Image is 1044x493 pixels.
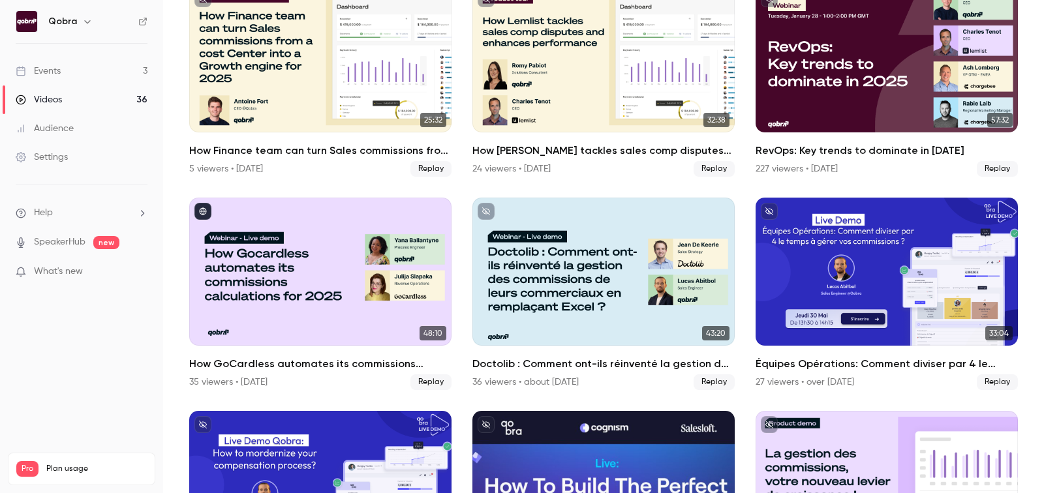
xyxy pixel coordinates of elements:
[93,236,119,249] span: new
[410,374,452,390] span: Replay
[478,416,495,433] button: unpublished
[756,376,854,389] div: 27 viewers • over [DATE]
[16,11,37,32] img: Qobra
[472,356,735,372] h2: Doctolib : Comment ont-ils réinventé la gestion des commissions de leurs commerciaux en remplaçan...
[478,203,495,220] button: unpublished
[16,93,62,106] div: Videos
[194,416,211,433] button: unpublished
[420,113,446,127] span: 25:32
[34,265,83,278] span: What's new
[761,416,778,433] button: unpublished
[472,162,551,175] div: 24 viewers • [DATE]
[16,206,147,220] li: help-dropdown-opener
[189,198,452,389] a: 48:10How GoCardless automates its commissions calculation for 202535 viewers • [DATE]Replay
[189,198,452,389] li: How GoCardless automates its commissions calculation for 2025
[46,464,147,474] span: Plan usage
[694,161,735,177] span: Replay
[189,162,263,175] div: 5 viewers • [DATE]
[472,198,735,389] a: 43:20Doctolib : Comment ont-ils réinventé la gestion des commissions de leurs commerciaux en remp...
[756,356,1018,372] h2: Équipes Opérations: Comment diviser par 4 le temps à gérer vos commissions ?
[756,198,1018,389] a: 33:04Équipes Opérations: Comment diviser par 4 le temps à gérer vos commissions ?27 viewers • ove...
[16,65,61,78] div: Events
[472,198,735,389] li: Doctolib : Comment ont-ils réinventé la gestion des commissions de leurs commerciaux en remplaçan...
[756,198,1018,389] li: Équipes Opérations: Comment diviser par 4 le temps à gérer vos commissions ?
[189,143,452,158] h2: How Finance team can turn Sales commissions from a cost Center into a Revenue accelerator for 2025
[189,376,268,389] div: 35 viewers • [DATE]
[694,374,735,390] span: Replay
[194,203,211,220] button: published
[16,461,38,477] span: Pro
[48,15,77,28] h6: Qobra
[987,113,1013,127] span: 57:32
[420,326,446,340] span: 48:10
[34,206,53,220] span: Help
[472,376,579,389] div: 36 viewers • about [DATE]
[756,143,1018,158] h2: RevOps: Key trends to dominate in [DATE]
[189,356,452,372] h2: How GoCardless automates its commissions calculation for 2025
[472,143,735,158] h2: How [PERSON_NAME] tackles sales comp disputes and enhances performance
[977,161,1018,177] span: Replay
[34,235,85,249] a: SpeakerHub
[977,374,1018,390] span: Replay
[702,326,729,340] span: 43:20
[16,122,74,135] div: Audience
[985,326,1013,340] span: 33:04
[761,203,778,220] button: unpublished
[756,162,838,175] div: 227 viewers • [DATE]
[16,151,68,164] div: Settings
[410,161,452,177] span: Replay
[703,113,729,127] span: 32:38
